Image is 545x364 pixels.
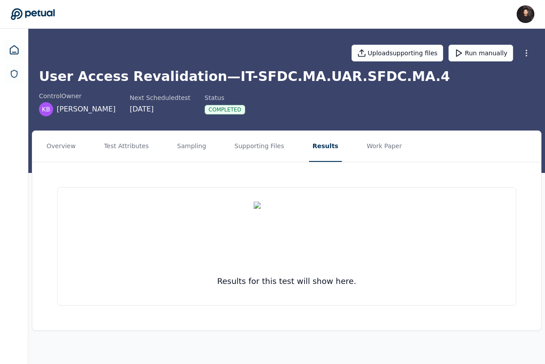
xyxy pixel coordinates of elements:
button: Work Paper [363,131,406,162]
h1: User Access Revalidation — IT-SFDC.MA.UAR.SFDC.MA.4 [39,69,534,84]
button: Test Attributes [100,131,152,162]
img: No Result [254,202,320,268]
button: Run manually [448,45,513,61]
a: Go to Dashboard [11,8,55,20]
button: Overview [43,131,79,162]
a: Dashboard [4,39,25,61]
a: SOC 1 Reports [4,64,24,84]
div: Next Scheduled test [130,93,190,102]
span: [PERSON_NAME] [57,104,116,115]
button: Sampling [174,131,210,162]
button: Uploadsupporting files [352,45,444,61]
button: More Options [518,45,534,61]
div: [DATE] [130,104,190,115]
span: KB [42,105,50,114]
img: James Lee [517,5,534,23]
button: Supporting Files [231,131,288,162]
div: control Owner [39,92,116,100]
nav: Tabs [32,131,541,162]
h3: Results for this test will show here. [217,275,356,287]
div: Completed [205,105,245,115]
div: Status [205,93,245,102]
button: Results [309,131,342,162]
